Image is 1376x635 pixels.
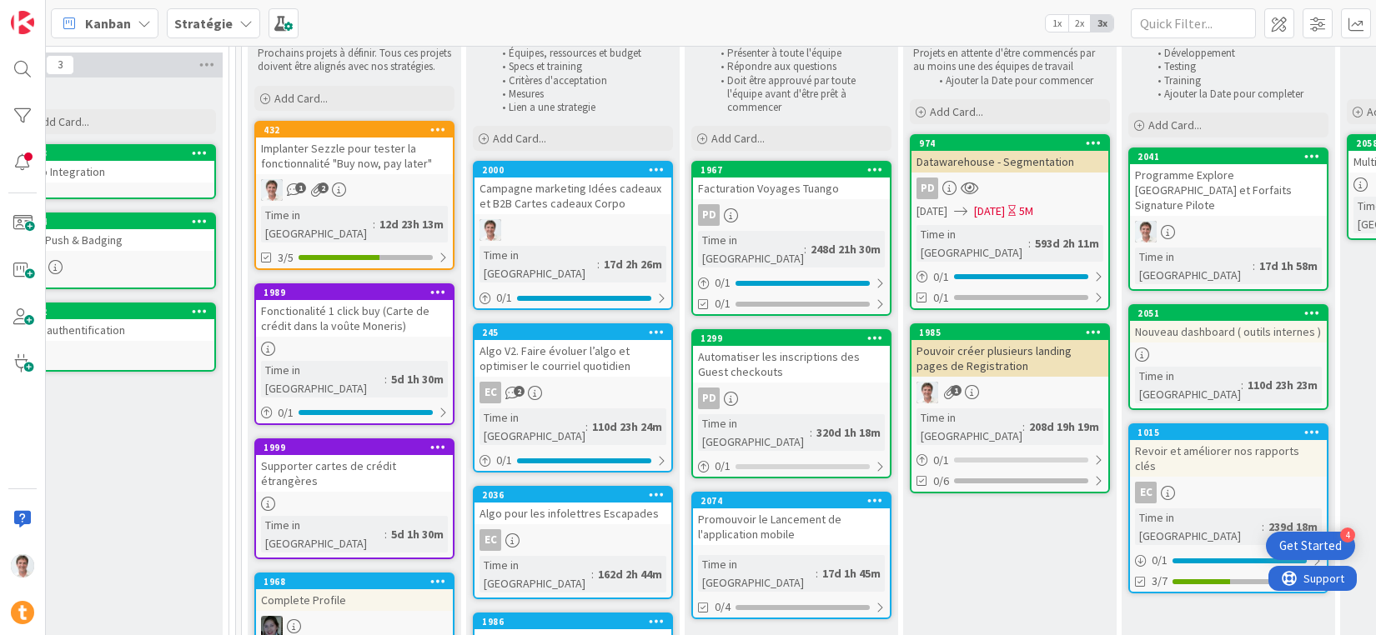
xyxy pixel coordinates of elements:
[698,204,720,226] div: PD
[1148,117,1202,132] span: Add Card...
[482,489,671,501] div: 2036
[295,182,306,193] span: 1
[256,179,453,201] div: JG
[264,124,453,136] div: 432
[264,442,453,453] div: 1999
[475,450,671,471] div: 0/1
[693,346,890,382] div: Automatiser les inscriptions des Guest checkouts
[1340,527,1355,542] div: 4
[711,74,889,115] li: Doit être approuvé par toute l'équipe avant d'être prêt à commencer
[384,370,387,388] span: :
[916,225,1028,262] div: Time in [GEOGRAPHIC_DATA]
[693,204,890,226] div: PD
[473,486,673,599] a: 2036Algo pour les infolettres EscapadesECTime in [GEOGRAPHIC_DATA]:162d 2h 44m
[1279,537,1342,554] div: Get Started
[256,574,453,611] div: 1968Complete Profile
[913,47,1107,74] p: Projets en attente d'être commencés par au moins une des équipes de travail
[916,202,947,220] span: [DATE]
[475,382,671,403] div: EC
[1130,321,1327,342] div: Nouveau dashboard ( outils internes )
[11,601,34,624] img: avatar
[919,327,1108,338] div: 1985
[11,554,34,577] img: JG
[1241,376,1243,394] span: :
[600,255,666,273] div: 17d 2h 26m
[18,304,214,341] div: 1802SMS authentification
[951,385,962,396] span: 1
[16,144,216,199] a: 1838Libro Integration
[715,274,731,292] span: 0 / 1
[256,285,453,337] div: 1989Fonctionalité 1 click buy (Carte de crédit dans la voûte Moneris)
[585,417,588,436] span: :
[1262,517,1264,536] span: :
[475,162,671,177] div: 2000
[910,323,1110,493] a: 1985Pouvoir créer plusieurs landing pages de RegistrationJGTime in [GEOGRAPHIC_DATA]:208d 19h 19m...
[693,493,890,545] div: 2074Promouvoir le Lancement de l'application mobile
[480,529,501,551] div: EC
[916,382,938,403] img: JG
[591,565,594,583] span: :
[1068,15,1091,32] span: 2x
[254,121,454,270] a: 432Implanter Sezzle pour tester la fonctionnalité "Buy now, pay later"JGTime in [GEOGRAPHIC_DATA]...
[804,240,806,258] span: :
[693,331,890,346] div: 1299
[256,137,453,174] div: Implanter Sezzle pour tester la fonctionnalité "Buy now, pay later"
[261,361,384,397] div: Time in [GEOGRAPHIC_DATA]
[256,589,453,611] div: Complete Profile
[693,162,890,177] div: 1967
[174,15,233,32] b: Stratégie
[475,487,671,524] div: 2036Algo pour les infolettres Escapades
[473,323,673,472] a: 245Algo V2. Faire évoluer l’algo et optimiser le courriel quotidienECTime in [GEOGRAPHIC_DATA]:11...
[1128,147,1328,291] a: 2041Programme Explore [GEOGRAPHIC_DATA] et Forfaits Signature PiloteJGTime in [GEOGRAPHIC_DATA]:1...
[933,452,949,469] span: 0 / 1
[475,487,671,502] div: 2036
[261,179,283,201] img: JG
[258,47,451,74] p: Prochains projets à définir. Tous ces projets doivent être alignés avec nos stratégies.
[18,146,214,161] div: 1838
[1266,532,1355,560] div: Open Get Started checklist, remaining modules: 4
[278,404,294,422] span: 0 / 1
[480,246,597,282] div: Time in [GEOGRAPHIC_DATA]
[25,147,214,159] div: 1838
[475,325,671,377] div: 245Algo V2. Faire évoluer l’algo et optimiser le courriel quotidien
[256,574,453,589] div: 1968
[475,614,671,629] div: 1986
[711,60,889,73] li: Répondre aux questions
[1130,149,1327,216] div: 2041Programme Explore [GEOGRAPHIC_DATA] et Forfaits Signature Pilote
[18,214,214,251] div: 1084WebPush & Badging
[911,177,1108,199] div: PD
[974,202,1005,220] span: [DATE]
[482,164,671,176] div: 2000
[1137,307,1327,319] div: 2051
[493,47,670,60] li: Équipes, ressources et budget
[16,212,216,289] a: 1084WebPush & Badging
[911,151,1108,172] div: Datawarehouse - Segmentation
[1130,306,1327,342] div: 2051Nouveau dashboard ( outils internes )
[475,162,671,214] div: 2000Campagne marketing Idées cadeaux et B2B Cartes cadeaux Corpo
[256,122,453,137] div: 432
[919,137,1108,149] div: 974
[36,114,89,129] span: Add Card...
[318,182,329,193] span: 2
[473,161,673,310] a: 2000Campagne marketing Idées cadeaux et B2B Cartes cadeaux CorpoJGTime in [GEOGRAPHIC_DATA]:17d 2...
[493,87,670,101] li: Mesures
[475,502,671,524] div: Algo pour les infolettres Escapades
[911,136,1108,151] div: 974
[1130,482,1327,503] div: EC
[16,302,216,372] a: 1802SMS authentification
[25,216,214,227] div: 1084
[911,382,1108,403] div: JG
[482,327,671,338] div: 245
[1130,440,1327,477] div: Revoir et améliorer nos rapports clés
[1128,304,1328,410] a: 2051Nouveau dashboard ( outils internes )Time in [GEOGRAPHIC_DATA]:110d 23h 23m
[1152,552,1168,569] span: 0 / 1
[1135,482,1157,503] div: EC
[1137,427,1327,438] div: 1015
[85,13,131,33] span: Kanban
[256,285,453,300] div: 1989
[18,161,214,182] div: Libro Integration
[1091,15,1113,32] span: 3x
[1137,151,1327,162] div: 2041
[588,417,666,436] div: 110d 23h 24m
[715,598,731,616] span: 0/4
